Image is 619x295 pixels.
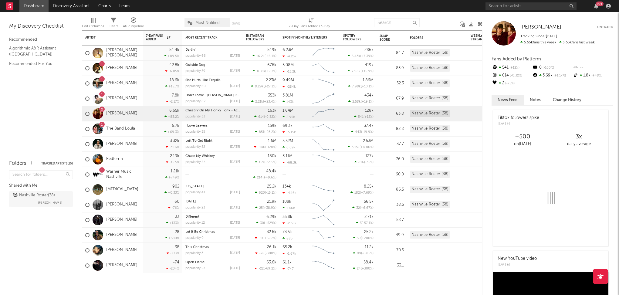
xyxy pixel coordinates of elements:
[259,191,265,195] span: 620
[410,201,450,208] div: Nashville Roster (38)
[259,161,264,164] span: 159
[265,131,276,134] span: -23.2 %
[165,69,179,73] div: -6.05 %
[410,95,450,102] div: Nashville Roster (38)
[230,100,240,103] div: [DATE]
[553,74,566,77] span: +1.1k %
[348,145,374,149] div: ( )
[106,126,135,131] a: The Band Loula
[594,4,598,8] button: 99+
[363,222,373,225] span: -57.1 %
[498,115,539,121] div: Tiktok followers spike
[185,48,195,52] a: Darlin'
[185,79,240,82] div: She Hurts Like Tequila
[185,154,240,158] div: Chase My Whiskey
[380,80,404,87] div: 52.3
[282,109,293,113] div: 1.64M
[185,200,196,203] a: [DATE]
[164,115,179,119] div: +83.2 %
[106,157,123,162] a: Redferrin
[356,221,374,225] div: ( )
[252,54,276,58] div: ( )
[251,84,276,88] div: ( )
[82,23,104,30] div: Edit Columns
[165,84,179,88] div: +15.7 %
[109,15,118,33] div: Filters
[230,161,240,164] div: [DATE]
[123,23,144,30] div: A&R Pipeline
[185,109,240,112] div: Cheatin' On My Honky Tonk - Acoustic
[106,66,137,71] a: [PERSON_NAME]
[282,200,291,204] div: 108k
[492,95,524,105] button: News Feed
[268,139,276,143] div: 1.6M
[471,34,492,41] span: Weekly US Streams
[170,78,179,82] div: 18.6k
[255,206,276,210] div: ( )
[185,94,244,97] a: Don't Leave - [PERSON_NAME] Remix
[169,48,179,52] div: 54.4k
[380,216,404,224] div: 58.7
[268,93,276,97] div: 353k
[109,23,118,30] div: Filters
[282,145,296,149] div: 6.09k
[361,55,373,58] span: +7.39 %
[310,91,337,106] svg: Chart title
[264,206,276,210] span: +38.9 %
[185,85,206,88] div: popularity: 60
[520,35,557,38] span: Tracking Since: [DATE]
[509,66,519,70] span: +12 %
[498,121,539,127] div: [DATE]
[282,191,296,195] div: -4.16k
[380,65,404,72] div: 83.9
[361,191,373,195] span: +7.69 %
[551,141,607,148] div: daily average
[356,206,360,210] span: 32
[106,141,137,147] a: [PERSON_NAME]
[365,154,374,158] div: 127k
[363,78,374,82] div: 1.86M
[282,100,294,104] div: 143k
[185,48,240,52] div: Darlin'
[365,161,373,164] span: -35 %
[13,192,55,199] div: Nashville Roster ( 38 )
[255,130,276,134] div: ( )
[352,146,360,149] span: 3.15k
[364,200,374,204] div: 56.5k
[590,74,602,77] span: +48 %
[9,60,67,67] a: Recommended For You
[354,191,360,195] span: 182
[266,78,276,82] div: 2.23M
[374,18,420,27] input: Search...
[254,115,276,119] div: ( )
[348,84,374,88] div: ( )
[266,191,276,195] span: -15.1 %
[106,263,137,268] a: [PERSON_NAME]
[253,69,276,73] div: ( )
[352,85,361,88] span: 7.98k
[354,160,374,164] div: ( )
[524,95,547,105] button: Notes
[185,139,240,143] div: Left To Get Right
[410,80,450,87] div: Nashville Roster (38)
[343,34,364,41] div: Spotify Followers
[9,182,73,189] div: Shared with Me
[310,152,337,167] svg: Chart title
[9,160,26,167] div: Folders
[410,64,450,72] div: Nashville Roster (38)
[358,115,364,119] span: 541
[410,171,450,178] div: Nashville Roster (38)
[354,115,374,119] div: ( )
[106,81,137,86] a: [PERSON_NAME]
[410,125,450,132] div: Nashville Roster (38)
[289,23,334,30] div: 7-Day Fans Added (7-Day Fans Added)
[255,191,276,195] div: ( )
[282,130,296,134] div: -5.15k
[352,206,374,210] div: ( )
[282,221,296,225] div: -2.38k
[410,49,450,56] div: Nashville Roster (38)
[310,121,337,137] svg: Chart title
[106,111,137,116] a: [PERSON_NAME]
[380,186,404,193] div: 86.5
[230,70,240,73] div: [DATE]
